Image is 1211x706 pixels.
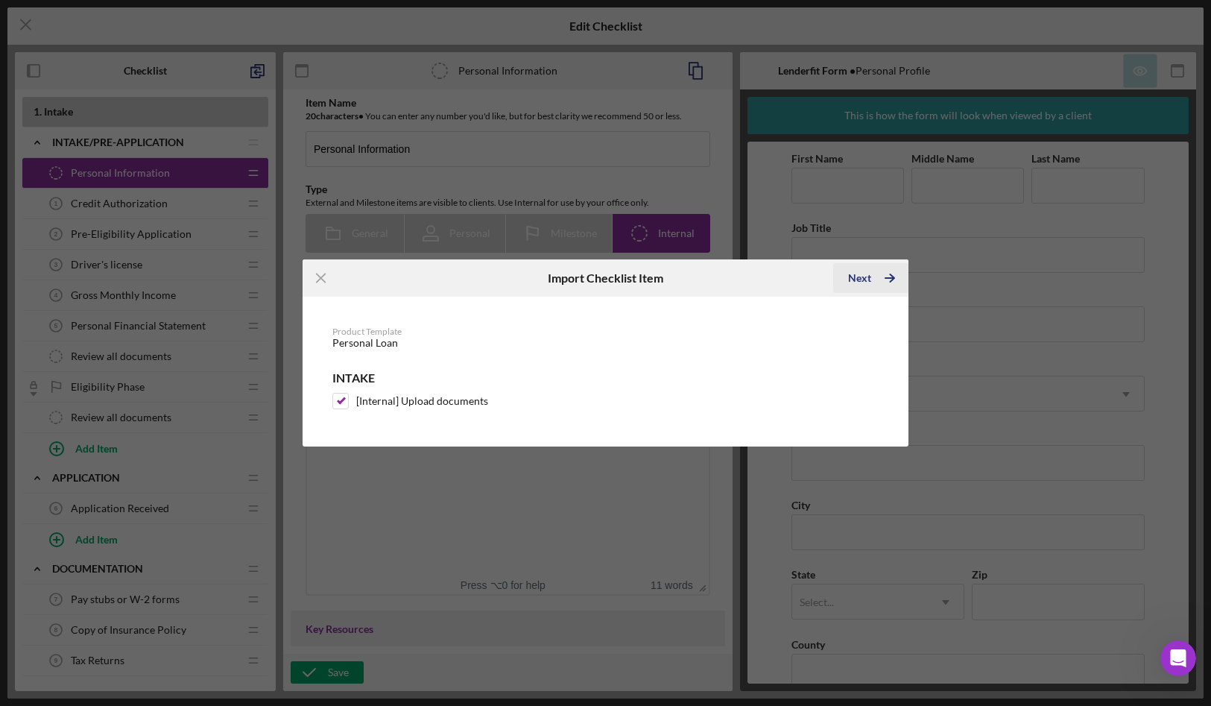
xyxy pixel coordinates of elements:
[332,327,879,337] div: Product Template
[332,371,879,385] h6: Intake
[548,271,663,285] h6: Import Checklist Item
[848,263,871,293] div: Next
[833,263,908,293] button: Next
[356,394,488,409] label: [Internal] Upload documents
[12,12,390,28] div: Please complete the form on this step with your personal information.
[1160,640,1196,676] iframe: Intercom live chat
[332,337,879,349] div: Personal Loan
[12,12,390,28] body: Rich Text Area. Press ALT-0 for help.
